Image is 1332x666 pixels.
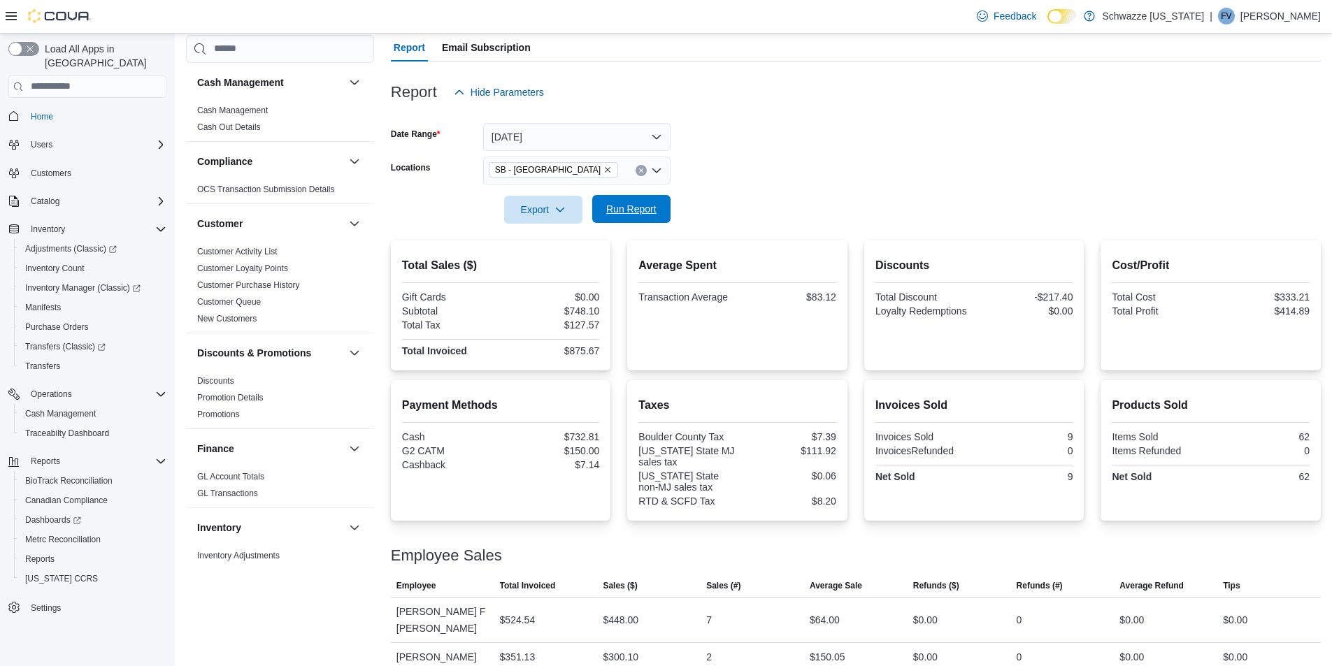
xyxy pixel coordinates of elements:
[1119,611,1144,628] div: $0.00
[638,495,734,507] div: RTD & SCFD Tax
[39,42,166,70] span: Load All Apps in [GEOGRAPHIC_DATA]
[20,299,166,316] span: Manifests
[20,551,166,567] span: Reports
[25,534,101,545] span: Metrc Reconciliation
[740,470,836,482] div: $0.06
[20,570,103,587] a: [US_STATE] CCRS
[14,569,172,588] button: [US_STATE] CCRS
[20,512,166,528] span: Dashboards
[504,196,582,224] button: Export
[20,492,113,509] a: Canadian Compliance
[31,111,53,122] span: Home
[197,122,261,132] a: Cash Out Details
[638,397,836,414] h2: Taxes
[391,129,441,140] label: Date Range
[186,102,374,141] div: Cash Management
[1112,305,1208,317] div: Total Profit
[1214,445,1310,456] div: 0
[197,442,234,456] h3: Finance
[25,475,113,486] span: BioTrack Reconciliation
[875,471,915,482] strong: Net Sold
[25,386,166,403] span: Operations
[197,550,280,561] span: Inventory Adjustments
[197,184,335,194] a: OCS Transaction Submission Details
[810,580,862,591] span: Average Sale
[638,291,734,303] div: Transaction Average
[977,445,1073,456] div: 0
[1112,471,1152,482] strong: Net Sold
[503,431,599,442] div: $732.81
[402,445,498,456] div: G2 CATM
[971,2,1042,30] a: Feedback
[20,492,166,509] span: Canadian Compliance
[197,217,243,231] h3: Customer
[20,531,166,548] span: Metrc Reconciliation
[346,215,363,232] button: Customer
[20,512,87,528] a: Dashboards
[513,196,574,224] span: Export
[3,106,172,126] button: Home
[1119,580,1184,591] span: Average Refund
[1214,305,1310,317] div: $414.89
[638,431,734,442] div: Boulder County Tax
[197,296,261,307] span: Customer Queue
[503,319,599,331] div: $127.57
[25,263,85,274] span: Inventory Count
[636,165,647,176] button: Clear input
[25,136,166,153] span: Users
[1223,649,1247,665] div: $0.00
[14,356,172,376] button: Transfers
[1218,8,1235,24] div: Franco Vert
[913,649,938,665] div: $0.00
[25,108,166,125] span: Home
[197,472,264,482] a: GL Account Totals
[503,445,599,456] div: $150.00
[25,165,77,182] a: Customers
[1017,611,1022,628] div: 0
[442,34,531,61] span: Email Subscription
[31,224,65,235] span: Inventory
[1223,611,1247,628] div: $0.00
[186,372,374,428] div: Discounts & Promotions
[1017,649,1022,665] div: 0
[20,260,166,277] span: Inventory Count
[20,299,66,316] a: Manifests
[1119,649,1144,665] div: $0.00
[3,451,172,471] button: Reports
[346,440,363,457] button: Finance
[197,75,284,89] h3: Cash Management
[14,298,172,317] button: Manifests
[1214,471,1310,482] div: 62
[606,202,657,216] span: Run Report
[500,611,536,628] div: $524.54
[3,219,172,239] button: Inventory
[197,217,343,231] button: Customer
[14,424,172,443] button: Traceabilty Dashboard
[197,106,268,115] a: Cash Management
[25,553,55,565] span: Reports
[197,376,234,386] a: Discounts
[875,445,971,456] div: InvoicesRefunded
[197,184,335,195] span: OCS Transaction Submission Details
[25,221,71,238] button: Inventory
[25,495,108,506] span: Canadian Compliance
[20,472,118,489] a: BioTrack Reconciliation
[1240,8,1321,24] p: [PERSON_NAME]
[402,319,498,331] div: Total Tax
[14,491,172,510] button: Canadian Compliance
[977,431,1073,442] div: 9
[197,154,252,168] h3: Compliance
[197,409,240,420] span: Promotions
[197,105,268,116] span: Cash Management
[20,425,115,442] a: Traceabilty Dashboard
[1210,8,1212,24] p: |
[1112,445,1208,456] div: Items Refunded
[1112,291,1208,303] div: Total Cost
[14,510,172,530] a: Dashboards
[28,9,91,23] img: Cova
[402,345,467,356] strong: Total Invoiced
[448,78,550,106] button: Hide Parameters
[197,488,258,499] span: GL Transactions
[197,280,300,291] span: Customer Purchase History
[197,313,257,324] span: New Customers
